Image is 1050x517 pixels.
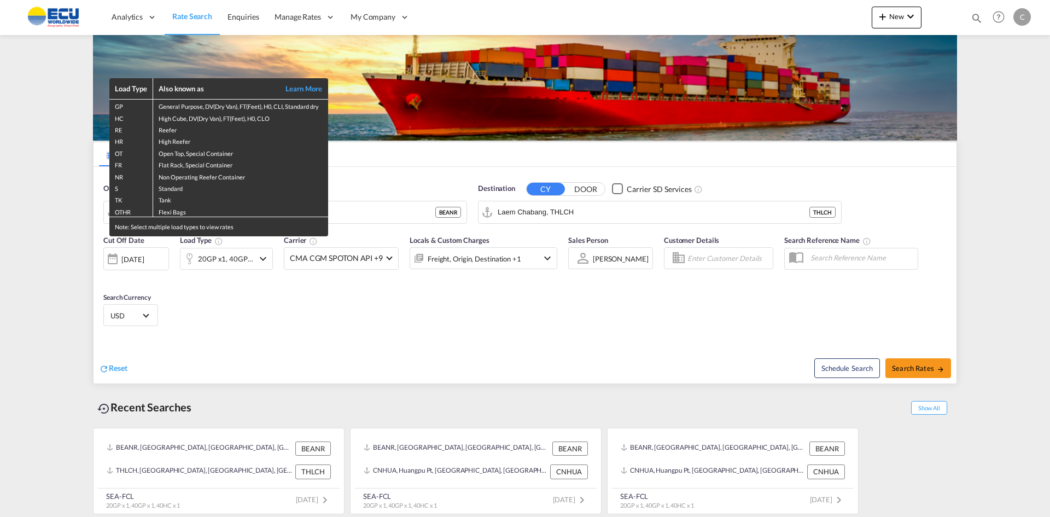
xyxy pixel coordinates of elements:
td: Standard [153,182,328,193]
td: Open Top, Special Container [153,147,328,158]
td: Flexi Bags [153,205,328,217]
td: High Reefer [153,135,328,146]
td: Flat Rack, Special Container [153,158,328,170]
td: OTHR [109,205,153,217]
td: GP [109,100,153,112]
td: HC [109,112,153,123]
th: Load Type [109,78,153,100]
a: Learn More [273,84,323,94]
div: Note: Select multiple load types to view rates [109,217,328,236]
td: General Purpose, DV(Dry Van), FT(Feet), H0, CLI, Standard dry [153,100,328,112]
td: Reefer [153,123,328,135]
td: NR [109,170,153,182]
div: Also known as [159,84,273,94]
td: High Cube, DV(Dry Van), FT(Feet), H0, CLO [153,112,328,123]
td: HR [109,135,153,146]
td: Non Operating Reefer Container [153,170,328,182]
td: RE [109,123,153,135]
td: S [109,182,153,193]
td: OT [109,147,153,158]
td: FR [109,158,153,170]
td: TK [109,193,153,205]
td: Tank [153,193,328,205]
